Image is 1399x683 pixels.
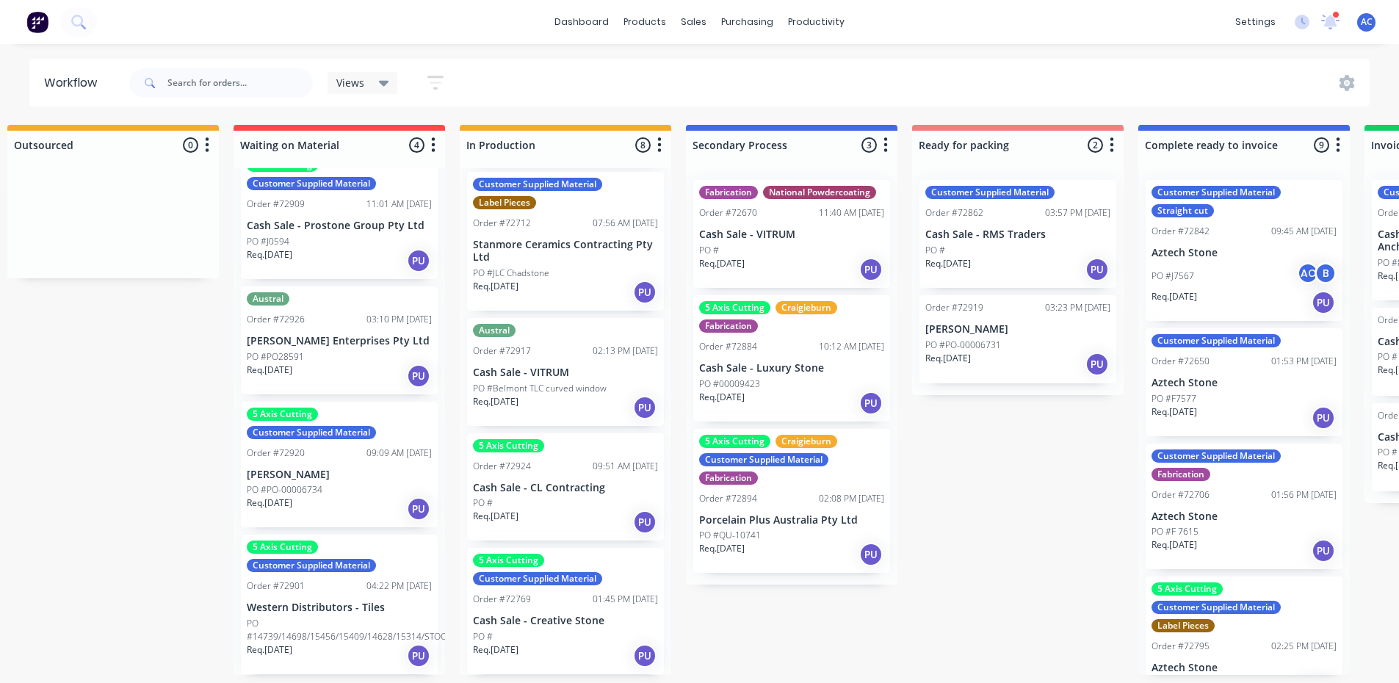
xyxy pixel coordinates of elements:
[247,483,322,496] p: PO #PO-00006734
[776,301,837,314] div: Craigieburn
[366,198,432,211] div: 11:01 AM [DATE]
[925,301,983,314] div: Order #72919
[859,391,883,415] div: PU
[1312,291,1335,314] div: PU
[247,408,318,421] div: 5 Axis Cutting
[473,382,607,395] p: PO #Belmont TLC curved window
[407,497,430,521] div: PU
[819,206,884,220] div: 11:40 AM [DATE]
[1152,377,1337,389] p: Aztech Stone
[26,11,48,33] img: Factory
[925,206,983,220] div: Order #72862
[407,249,430,272] div: PU
[699,362,884,375] p: Cash Sale - Luxury Stone
[467,172,664,311] div: Customer Supplied MaterialLabel PiecesOrder #7271207:56 AM [DATE]Stanmore Ceramics Contracting Pt...
[925,257,971,270] p: Req. [DATE]
[1152,204,1214,217] div: Straight cut
[633,510,657,534] div: PU
[919,180,1116,288] div: Customer Supplied MaterialOrder #7286203:57 PM [DATE]Cash Sale - RMS TradersPO #Req.[DATE]PU
[247,313,305,326] div: Order #72926
[1085,353,1109,376] div: PU
[925,352,971,365] p: Req. [DATE]
[247,335,432,347] p: [PERSON_NAME] Enterprises Pty Ltd
[1271,225,1337,238] div: 09:45 AM [DATE]
[473,196,536,209] div: Label Pieces
[699,529,761,542] p: PO #QU-10741
[673,11,714,33] div: sales
[1152,449,1281,463] div: Customer Supplied Material
[699,492,757,505] div: Order #72894
[473,395,518,408] p: Req. [DATE]
[819,340,884,353] div: 10:12 AM [DATE]
[859,258,883,281] div: PU
[1152,538,1197,552] p: Req. [DATE]
[925,339,1001,352] p: PO #PO-00006731
[1152,525,1199,538] p: PO #F 7615
[699,340,757,353] div: Order #72884
[781,11,852,33] div: productivity
[1152,247,1337,259] p: Aztech Stone
[593,593,658,606] div: 01:45 PM [DATE]
[467,548,664,674] div: 5 Axis CuttingCustomer Supplied MaterialOrder #7276901:45 PM [DATE]Cash Sale - Creative StonePO #...
[699,319,758,333] div: Fabrication
[763,186,876,199] div: National Powdercoating
[1045,301,1110,314] div: 03:23 PM [DATE]
[1228,11,1283,33] div: settings
[247,426,376,439] div: Customer Supplied Material
[1315,262,1337,284] div: B
[1152,270,1194,283] p: PO #J7567
[1271,355,1337,368] div: 01:53 PM [DATE]
[699,206,757,220] div: Order #72670
[247,220,432,232] p: Cash Sale - Prostone Group Pty Ltd
[1152,582,1223,596] div: 5 Axis Cutting
[699,435,770,448] div: 5 Axis Cutting
[366,579,432,593] div: 04:22 PM [DATE]
[247,235,289,248] p: PO #J0594
[1271,488,1337,502] div: 01:56 PM [DATE]
[366,313,432,326] div: 03:10 PM [DATE]
[1152,601,1281,614] div: Customer Supplied Material
[247,177,376,190] div: Customer Supplied Material
[1146,180,1342,321] div: Customer Supplied MaterialStraight cutOrder #7284209:45 AM [DATE]Aztech StonePO #J7567ACBReq.[DAT...
[407,644,430,668] div: PU
[167,68,313,98] input: Search for orders...
[547,11,616,33] a: dashboard
[247,496,292,510] p: Req. [DATE]
[776,435,837,448] div: Craigieburn
[1152,488,1210,502] div: Order #72706
[699,377,760,391] p: PO #00009423
[1361,15,1373,29] span: AC
[1312,539,1335,563] div: PU
[247,579,305,593] div: Order #72901
[473,439,544,452] div: 5 Axis Cutting
[247,643,292,657] p: Req. [DATE]
[1152,334,1281,347] div: Customer Supplied Material
[473,217,531,230] div: Order #72712
[699,471,758,485] div: Fabrication
[693,429,890,574] div: 5 Axis CuttingCraigieburnCustomer Supplied MaterialFabricationOrder #7289402:08 PM [DATE]Porcelai...
[925,228,1110,241] p: Cash Sale - RMS Traders
[1378,446,1398,459] p: PO #
[366,447,432,460] div: 09:09 AM [DATE]
[593,344,658,358] div: 02:13 PM [DATE]
[247,350,304,364] p: PO #PO28591
[925,244,945,257] p: PO #
[633,396,657,419] div: PU
[473,267,549,280] p: PO #JLC Chadstone
[241,286,438,394] div: AustralOrder #7292603:10 PM [DATE][PERSON_NAME] Enterprises Pty LtdPO #PO28591Req.[DATE]PU
[859,543,883,566] div: PU
[1152,186,1281,199] div: Customer Supplied Material
[919,295,1116,383] div: Order #7291903:23 PM [DATE][PERSON_NAME]PO #PO-00006731Req.[DATE]PU
[473,630,493,643] p: PO #
[467,433,664,541] div: 5 Axis CuttingOrder #7292409:51 AM [DATE]Cash Sale - CL ContractingPO #Req.[DATE]PU
[699,391,745,404] p: Req. [DATE]
[699,244,719,257] p: PO #
[1152,510,1337,523] p: Aztech Stone
[1152,225,1210,238] div: Order #72842
[1152,640,1210,653] div: Order #72795
[407,364,430,388] div: PU
[699,228,884,241] p: Cash Sale - VITRUM
[633,281,657,304] div: PU
[699,257,745,270] p: Req. [DATE]
[1297,262,1319,284] div: AC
